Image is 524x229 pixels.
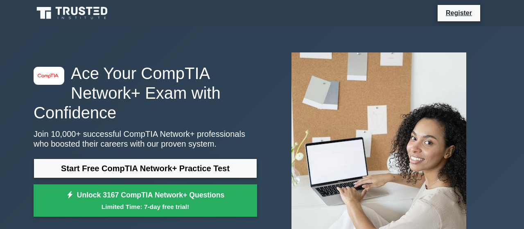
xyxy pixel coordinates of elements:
h1: Ace Your CompTIA Network+ Exam with Confidence [34,63,257,122]
a: Start Free CompTIA Network+ Practice Test [34,159,257,178]
a: Unlock 3167 CompTIA Network+ QuestionsLimited Time: 7-day free trial! [34,184,257,217]
p: Join 10,000+ successful CompTIA Network+ professionals who boosted their careers with our proven ... [34,129,257,149]
a: Register [441,8,477,18]
small: Limited Time: 7-day free trial! [44,202,247,211]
